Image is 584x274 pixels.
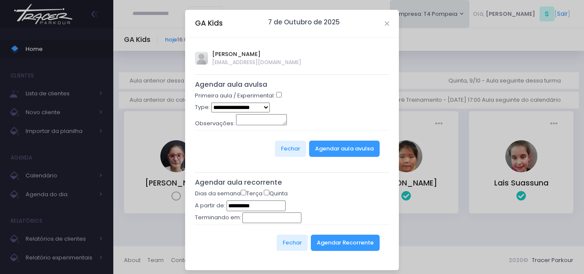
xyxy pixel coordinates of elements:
form: Dias da semana [195,189,389,261]
input: Terça [241,190,246,195]
h5: Agendar aula recorrente [195,178,389,187]
label: Type: [195,103,210,112]
label: Quinta [264,189,288,198]
input: Quinta [264,190,269,195]
h5: GA Kids [195,18,223,29]
h6: 7 de Outubro de 2025 [268,18,340,26]
label: Observações: [195,119,235,128]
button: Fechar [277,235,308,251]
span: [PERSON_NAME] [212,50,301,59]
button: Agendar Recorrente [311,235,380,251]
span: [EMAIL_ADDRESS][DOMAIN_NAME] [212,59,301,66]
label: Terminando em: [195,213,241,222]
button: Agendar aula avulsa [309,141,380,157]
label: A partir de: [195,201,225,210]
h5: Agendar aula avulsa [195,80,389,89]
button: Fechar [275,141,306,157]
button: Close [385,21,389,26]
label: Primeira aula / Experimental: [195,91,275,100]
label: Terça [241,189,263,198]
